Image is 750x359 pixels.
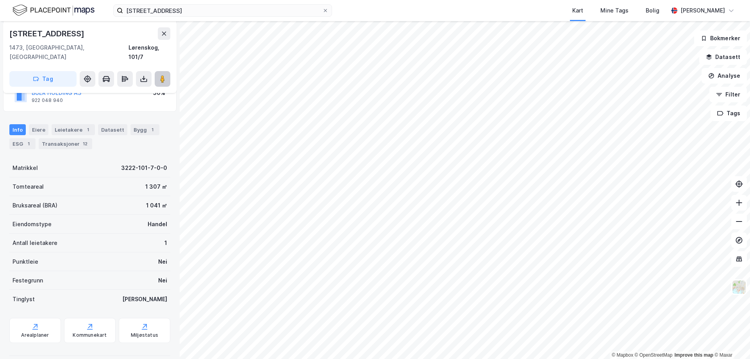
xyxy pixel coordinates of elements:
[702,68,747,84] button: Analyse
[635,352,673,358] a: OpenStreetMap
[12,163,38,173] div: Matrikkel
[711,321,750,359] iframe: Chat Widget
[81,140,89,148] div: 12
[122,295,167,304] div: [PERSON_NAME]
[675,352,713,358] a: Improve this map
[694,30,747,46] button: Bokmerker
[130,124,159,135] div: Bygg
[39,138,92,149] div: Transaksjoner
[699,49,747,65] button: Datasett
[98,124,127,135] div: Datasett
[131,332,158,338] div: Miljøstatus
[9,71,77,87] button: Tag
[164,238,167,248] div: 1
[600,6,629,15] div: Mine Tags
[12,182,44,191] div: Tomteareal
[84,126,92,134] div: 1
[12,238,57,248] div: Antall leietakere
[32,97,63,104] div: 922 048 940
[25,140,32,148] div: 1
[12,295,35,304] div: Tinglyst
[12,220,52,229] div: Eiendomstype
[12,257,38,266] div: Punktleie
[9,138,36,149] div: ESG
[12,201,57,210] div: Bruksareal (BRA)
[158,276,167,285] div: Nei
[158,257,167,266] div: Nei
[9,43,129,62] div: 1473, [GEOGRAPHIC_DATA], [GEOGRAPHIC_DATA]
[29,124,48,135] div: Eiere
[148,126,156,134] div: 1
[52,124,95,135] div: Leietakere
[129,43,170,62] div: Lørenskog, 101/7
[732,280,746,295] img: Z
[9,27,86,40] div: [STREET_ADDRESS]
[9,124,26,135] div: Info
[146,201,167,210] div: 1 041 ㎡
[12,4,95,17] img: logo.f888ab2527a4732fd821a326f86c7f29.svg
[12,276,43,285] div: Festegrunn
[123,5,322,16] input: Søk på adresse, matrikkel, gårdeiere, leietakere eller personer
[73,332,107,338] div: Kommunekart
[121,163,167,173] div: 3222-101-7-0-0
[680,6,725,15] div: [PERSON_NAME]
[711,105,747,121] button: Tags
[709,87,747,102] button: Filter
[148,220,167,229] div: Handel
[145,182,167,191] div: 1 307 ㎡
[646,6,659,15] div: Bolig
[21,332,49,338] div: Arealplaner
[612,352,633,358] a: Mapbox
[572,6,583,15] div: Kart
